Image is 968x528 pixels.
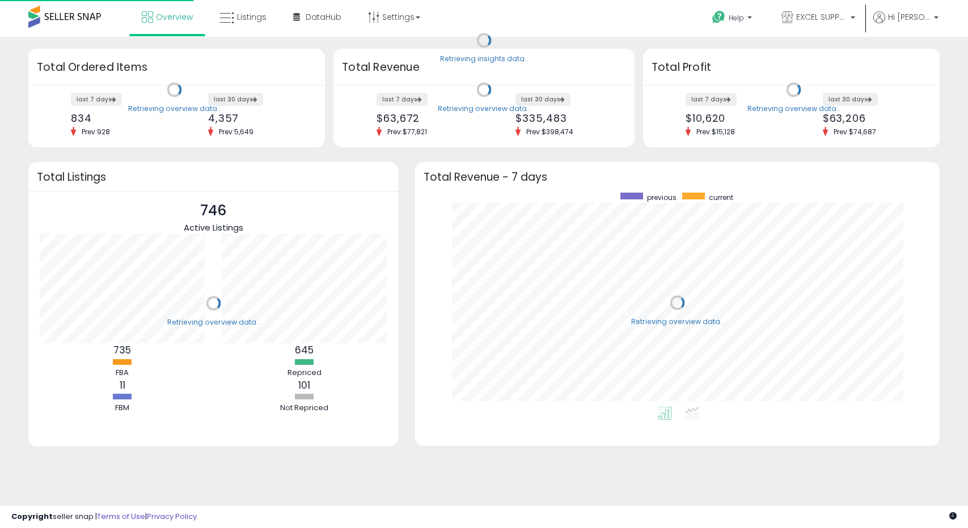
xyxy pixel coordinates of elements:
[438,104,530,114] div: Retrieving overview data..
[167,317,260,327] div: Retrieving overview data..
[712,10,726,24] i: Get Help
[128,104,221,114] div: Retrieving overview data..
[631,317,724,327] div: Retrieving overview data..
[747,104,840,114] div: Retrieving overview data..
[888,11,931,23] span: Hi [PERSON_NAME]
[306,11,341,23] span: DataHub
[703,2,763,37] a: Help
[237,11,267,23] span: Listings
[796,11,847,23] span: EXCEL SUPPLIES LLC
[156,11,193,23] span: Overview
[873,11,939,37] a: Hi [PERSON_NAME]
[729,13,744,23] span: Help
